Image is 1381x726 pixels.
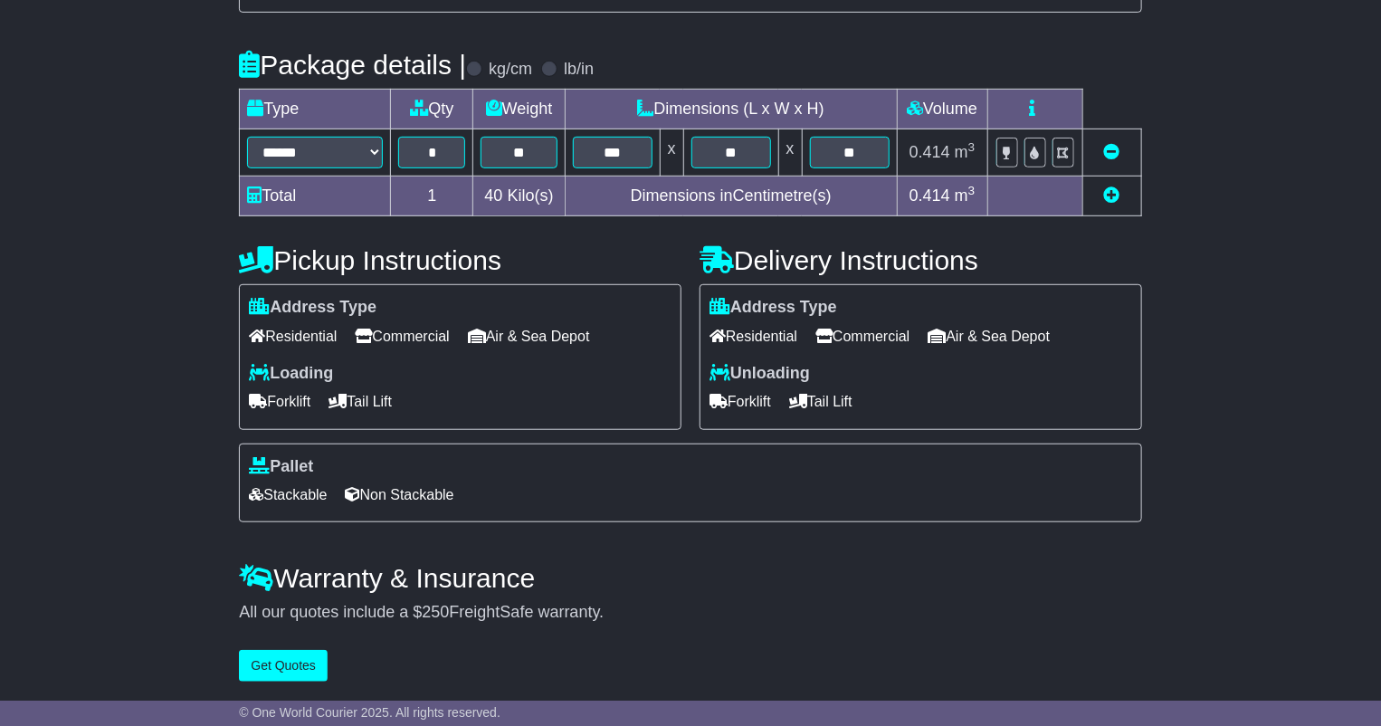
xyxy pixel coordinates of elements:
[910,143,950,161] span: 0.414
[346,481,454,509] span: Non Stackable
[789,387,852,416] span: Tail Lift
[249,457,313,477] label: Pallet
[565,90,897,129] td: Dimensions (L x W x H)
[700,245,1142,275] h4: Delivery Instructions
[710,298,837,318] label: Address Type
[968,140,976,154] sup: 3
[565,177,897,216] td: Dimensions in Centimetre(s)
[239,705,500,720] span: © One World Courier 2025. All rights reserved.
[239,650,328,682] button: Get Quotes
[660,129,683,177] td: x
[910,186,950,205] span: 0.414
[1104,143,1120,161] a: Remove this item
[239,245,681,275] h4: Pickup Instructions
[249,387,310,416] span: Forklift
[240,90,391,129] td: Type
[239,50,466,80] h4: Package details |
[391,90,473,129] td: Qty
[249,481,327,509] span: Stackable
[239,603,1141,623] div: All our quotes include a $ FreightSafe warranty.
[473,177,565,216] td: Kilo(s)
[485,186,503,205] span: 40
[240,177,391,216] td: Total
[422,603,449,621] span: 250
[928,322,1050,350] span: Air & Sea Depot
[249,298,376,318] label: Address Type
[968,184,976,197] sup: 3
[564,60,594,80] label: lb/in
[778,129,802,177] td: x
[468,322,590,350] span: Air & Sea Depot
[955,186,976,205] span: m
[473,90,565,129] td: Weight
[815,322,910,350] span: Commercial
[1104,186,1120,205] a: Add new item
[239,563,1141,593] h4: Warranty & Insurance
[710,387,771,416] span: Forklift
[329,387,392,416] span: Tail Lift
[249,364,333,384] label: Loading
[710,322,797,350] span: Residential
[489,60,532,80] label: kg/cm
[897,90,987,129] td: Volume
[391,177,473,216] td: 1
[710,364,810,384] label: Unloading
[355,322,449,350] span: Commercial
[249,322,337,350] span: Residential
[955,143,976,161] span: m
